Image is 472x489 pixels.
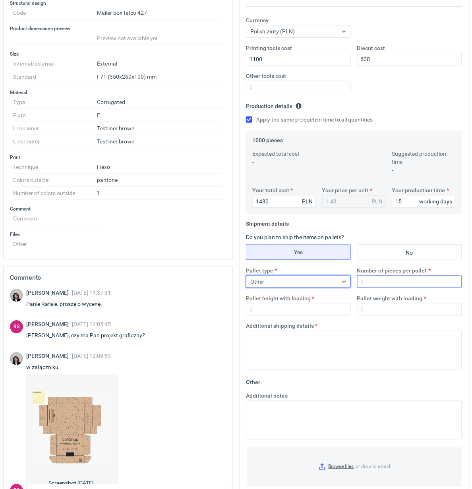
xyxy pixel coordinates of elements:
[13,70,97,83] dt: Standard
[10,25,226,32] h3: Product dimensions preview
[97,6,223,19] dd: Mailer box fefco 427
[97,96,223,109] dd: Corrugated
[13,57,97,70] dt: Internal/external
[372,197,383,205] div: PLN
[97,135,223,148] dd: Testliner brown
[392,186,445,194] label: Your production time
[10,231,226,238] h3: Files
[97,160,223,174] dd: Flexo
[10,352,23,365] img: Sebastian Markut
[13,109,97,122] dt: Flute
[13,174,97,187] dt: Colors outside
[246,244,351,260] label: Yes
[26,353,72,360] span: [PERSON_NAME]
[246,100,302,109] legend: Production details
[246,267,273,274] label: Pallet type
[26,290,72,296] span: [PERSON_NAME]
[246,81,351,93] input: 0
[13,187,97,200] dt: Number of colors outside
[72,321,111,328] span: [DATE] 12:05:45
[246,44,292,52] label: Printing tools cost
[10,51,226,57] h3: Size
[322,186,369,194] label: Your price per unit
[13,135,97,148] dt: Liner outer
[357,294,423,302] label: Pallet weight with loading
[26,332,155,340] div: [PERSON_NAME], czy ma Pan projekt graficzny?
[10,273,226,282] h2: Comments
[10,154,226,160] h3: Print
[26,363,118,371] div: w załączniku
[97,109,223,122] dd: E
[10,321,23,334] figcaption: RS
[97,35,159,41] span: Preview not available yet.
[357,267,427,274] label: Number of pieces per pallet
[357,44,385,52] label: Diecut cost
[246,322,314,330] label: Additional shipping details
[246,294,311,302] label: Pallet height with loading
[13,238,97,247] dt: Other
[246,16,269,24] label: Currency
[246,376,260,386] legend: Other
[250,278,264,285] span: Other
[252,158,316,166] p: -
[252,195,316,208] input: 0
[246,234,344,240] label: Do you plan to ship the items on pallets?
[13,122,97,135] dt: Liner inner
[26,300,112,308] div: Panie Rafale, proszę o wycenę.
[392,195,456,208] input: 0
[420,197,453,205] div: working days
[357,303,462,316] input: 0
[392,166,456,174] p: -
[246,446,462,487] label: or drop to attach
[246,392,288,400] label: Additional notes
[13,160,97,174] dt: Technique
[26,321,72,328] span: [PERSON_NAME]
[72,290,111,296] span: [DATE] 11:37:31
[246,116,373,124] label: Apply the same production time to all quantities
[13,6,97,19] dt: Code
[246,217,289,227] legend: Shipment details
[246,53,351,66] input: 0
[357,53,462,66] input: 0
[97,57,223,70] dd: External
[97,174,223,187] dd: pantone
[97,187,223,200] dd: 1
[33,381,112,476] img: lfuSxTQbTrhPgefgz474hdc49XPPeY7K1q8Uyefg.png
[246,72,286,80] label: Other tools cost
[252,134,283,143] legend: 1000 pieces
[10,206,226,212] h3: Comment
[97,122,223,135] dd: Testliner brown
[252,150,300,158] label: Expected total cost
[13,96,97,109] dt: Type
[13,212,97,225] dt: Comment
[250,28,295,35] span: Polish złoty (PLN)
[357,275,462,288] input: 0
[392,150,456,166] label: Suggested production time
[97,70,223,83] dd: F71 (350x260x100) mm
[10,89,226,96] h3: Material
[357,244,462,260] label: No
[72,353,111,360] span: [DATE] 12:09:53
[10,289,23,302] img: Sebastian Markut
[252,186,289,194] label: Your total cost
[10,321,23,334] div: Rafał Stani
[246,303,351,316] input: 0
[302,197,313,205] div: PLN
